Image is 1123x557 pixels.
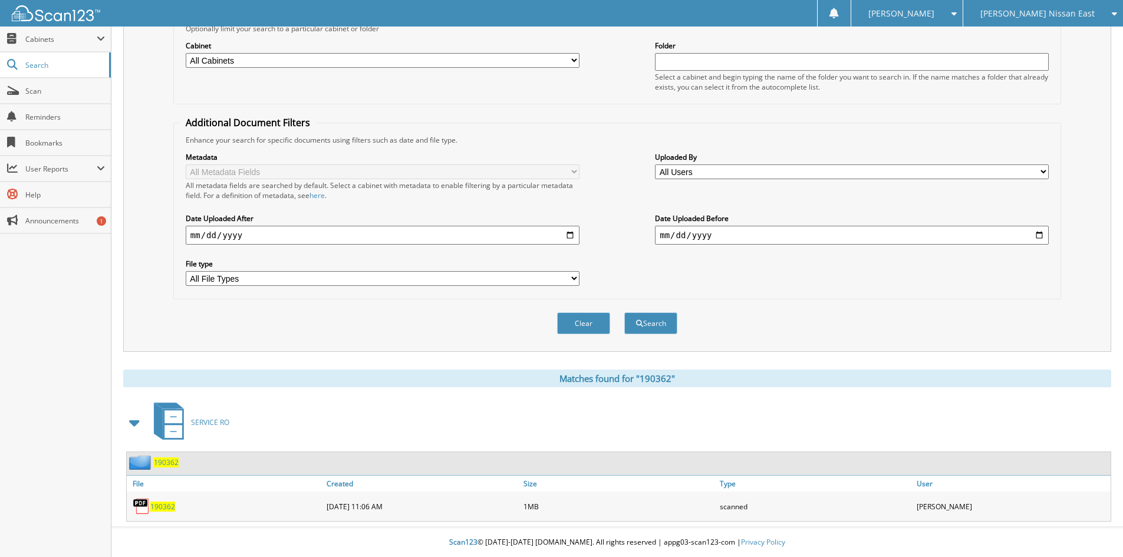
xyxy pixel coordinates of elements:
label: Date Uploaded After [186,213,579,223]
span: Scan [25,86,105,96]
span: Scan123 [449,537,477,547]
input: end [655,226,1049,245]
a: 190362 [154,457,179,467]
span: Bookmarks [25,138,105,148]
legend: Additional Document Filters [180,116,316,129]
a: SERVICE RO [147,399,229,446]
div: scanned [717,495,914,518]
label: File type [186,259,579,269]
button: Clear [557,312,610,334]
label: Uploaded By [655,152,1049,162]
a: 190362 [150,502,175,512]
span: Reminders [25,112,105,122]
a: Privacy Policy [741,537,785,547]
span: User Reports [25,164,97,174]
div: Enhance your search for specific documents using filters such as date and file type. [180,135,1055,145]
span: Announcements [25,216,105,226]
div: [PERSON_NAME] [914,495,1111,518]
span: [PERSON_NAME] Nissan East [980,10,1095,17]
div: 1 [97,216,106,226]
label: Date Uploaded Before [655,213,1049,223]
img: scan123-logo-white.svg [12,5,100,21]
span: Cabinets [25,34,97,44]
a: Type [717,476,914,492]
a: Size [521,476,717,492]
a: User [914,476,1111,492]
img: PDF.png [133,497,150,515]
div: [DATE] 11:06 AM [324,495,521,518]
button: Search [624,312,677,334]
span: Search [25,60,103,70]
label: Folder [655,41,1049,51]
div: Matches found for "190362" [123,370,1111,387]
a: here [309,190,325,200]
iframe: Chat Widget [1064,500,1123,557]
label: Metadata [186,152,579,162]
div: Optionally limit your search to a particular cabinet or folder [180,24,1055,34]
span: SERVICE RO [191,417,229,427]
div: All metadata fields are searched by default. Select a cabinet with metadata to enable filtering b... [186,180,579,200]
a: Created [324,476,521,492]
input: start [186,226,579,245]
div: Select a cabinet and begin typing the name of the folder you want to search in. If the name match... [655,72,1049,92]
label: Cabinet [186,41,579,51]
span: [PERSON_NAME] [868,10,934,17]
div: © [DATE]-[DATE] [DOMAIN_NAME]. All rights reserved | appg03-scan123-com | [111,528,1123,557]
span: Help [25,190,105,200]
div: 1MB [521,495,717,518]
img: folder2.png [129,455,154,470]
a: File [127,476,324,492]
